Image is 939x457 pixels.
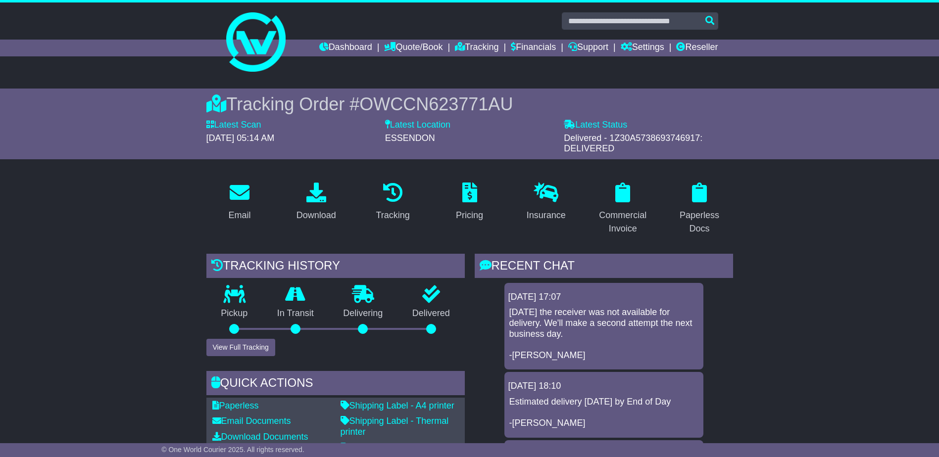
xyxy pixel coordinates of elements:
div: Email [228,209,250,222]
a: Download [290,179,343,226]
a: Shipping Label - A4 printer [341,401,454,411]
p: Delivered [397,308,465,319]
span: ESSENDON [385,133,435,143]
button: View Full Tracking [206,339,275,356]
a: Original Address Label [341,443,437,453]
span: Delivered - 1Z30A5738693746917: DELIVERED [564,133,702,154]
a: Insurance [520,179,572,226]
a: Tracking [369,179,416,226]
label: Latest Scan [206,120,261,131]
a: Email [222,179,257,226]
span: [DATE] 05:14 AM [206,133,275,143]
a: Tracking [455,40,498,56]
div: Insurance [527,209,566,222]
div: Tracking Order # [206,93,733,115]
a: Quote/Book [384,40,443,56]
a: Paperless Docs [666,179,733,239]
p: Estimated delivery [DATE] by End of Day -[PERSON_NAME] [509,397,698,429]
a: Commercial Invoice [590,179,656,239]
a: Dashboard [319,40,372,56]
div: Tracking history [206,254,465,280]
a: Paperless [212,401,259,411]
a: Support [568,40,608,56]
span: © One World Courier 2025. All rights reserved. [161,446,304,454]
div: Paperless Docs [673,209,727,235]
div: Pricing [456,209,483,222]
div: RECENT CHAT [475,254,733,280]
a: Settings [621,40,664,56]
label: Latest Location [385,120,450,131]
a: Pricing [449,179,490,226]
span: OWCCN623771AU [359,94,513,114]
a: Download Documents [212,432,308,442]
div: Tracking [376,209,409,222]
div: Commercial Invoice [596,209,650,235]
p: Delivering [329,308,398,319]
div: Download [297,209,336,222]
a: Shipping Label - Thermal printer [341,416,449,437]
a: Email Documents [212,416,291,426]
p: Pickup [206,308,263,319]
div: [DATE] 18:10 [508,381,699,392]
p: In Transit [262,308,329,319]
label: Latest Status [564,120,627,131]
div: Quick Actions [206,371,465,398]
a: Reseller [676,40,718,56]
div: [DATE] 17:07 [508,292,699,303]
p: [DATE] the receiver was not available for delivery. We'll make a second attempt the next business... [509,307,698,361]
a: Financials [511,40,556,56]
